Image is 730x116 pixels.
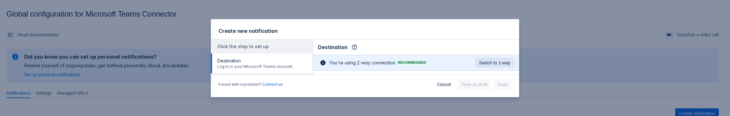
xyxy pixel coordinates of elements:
[217,58,292,64] span: Destination
[217,44,269,49] span: Click the step to set up
[218,82,283,87] span: Faced with a problem?
[457,79,491,90] button: Save as draft
[497,79,508,90] span: Save
[218,28,277,34] span: Create new notification
[433,79,455,90] button: Cancel
[437,79,451,90] span: Cancel
[397,61,427,64] span: Recommended
[494,79,512,90] button: Save
[329,60,395,66] span: You're using 2-way connection
[475,58,514,68] button: Switch to 1-way
[479,58,510,68] span: Switch to 1-way
[318,43,347,51] span: Destination
[262,82,283,87] a: Contact us
[217,64,292,69] span: Log in to your Microsoft Teams account
[461,79,488,90] span: Save as draft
